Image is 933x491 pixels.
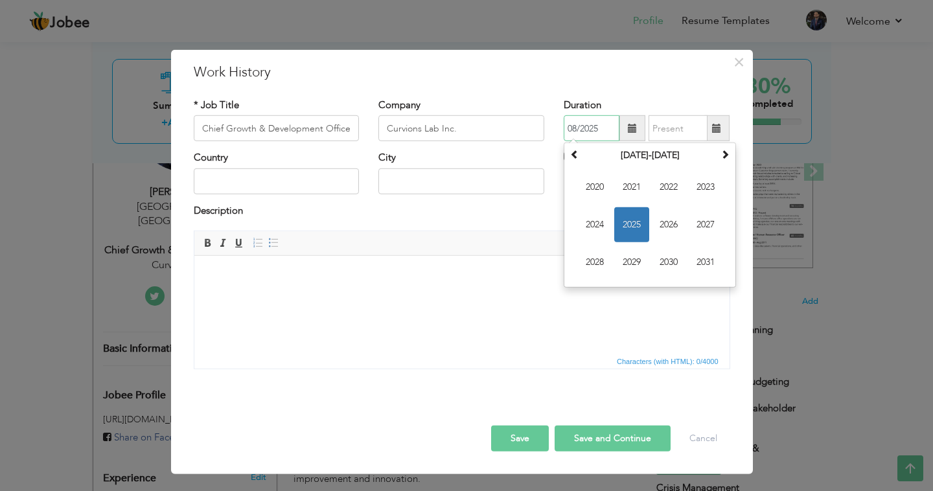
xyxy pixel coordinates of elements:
[570,150,579,159] span: Previous Decade
[564,98,601,112] label: Duration
[651,245,686,280] span: 2030
[577,245,612,280] span: 2028
[200,236,214,250] a: Bold
[614,356,721,367] span: Characters (with HTML): 0/4000
[577,207,612,242] span: 2024
[582,146,717,165] th: Select Decade
[378,98,420,112] label: Company
[720,150,730,159] span: Next Decade
[555,426,671,451] button: Save and Continue
[614,170,649,205] span: 2021
[577,170,612,205] span: 2020
[651,207,686,242] span: 2026
[649,115,708,141] input: Present
[266,236,281,250] a: Insert/Remove Bulleted List
[733,51,744,74] span: ×
[216,236,230,250] a: Italic
[688,245,723,280] span: 2031
[491,426,549,451] button: Save
[688,207,723,242] span: 2027
[194,98,239,112] label: * Job Title
[194,256,730,353] iframe: Rich Text Editor, workEditor
[614,245,649,280] span: 2029
[251,236,265,250] a: Insert/Remove Numbered List
[651,170,686,205] span: 2022
[564,115,619,141] input: From
[231,236,246,250] a: Underline
[194,151,228,165] label: Country
[194,204,243,218] label: Description
[614,207,649,242] span: 2025
[729,52,750,73] button: Close
[614,356,722,367] div: Statistics
[676,426,730,451] button: Cancel
[688,170,723,205] span: 2023
[378,151,396,165] label: City
[194,63,730,82] h3: Work History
